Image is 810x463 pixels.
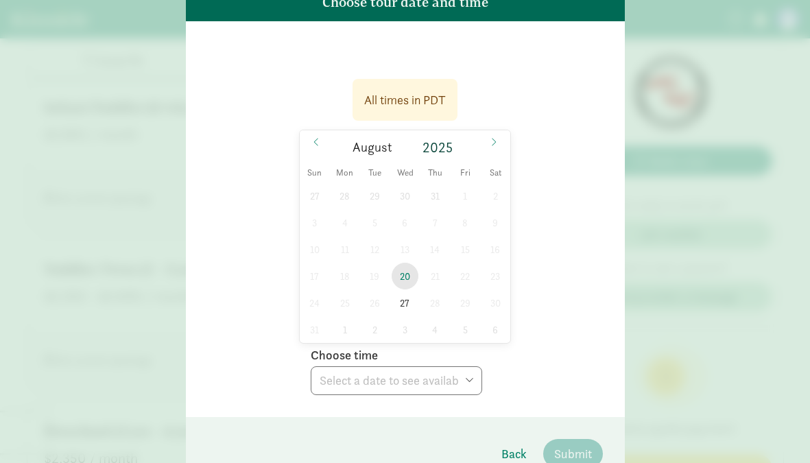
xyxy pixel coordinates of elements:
[392,263,418,289] span: August 20, 2025
[364,91,446,109] div: All times in PDT
[501,444,527,463] span: Back
[420,169,451,178] span: Thu
[392,289,418,316] span: August 27, 2025
[300,169,330,178] span: Sun
[311,347,378,364] label: Choose time
[390,169,420,178] span: Wed
[360,169,390,178] span: Tue
[554,444,592,463] span: Submit
[330,169,360,178] span: Mon
[450,169,480,178] span: Fri
[353,141,392,154] span: August
[480,169,510,178] span: Sat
